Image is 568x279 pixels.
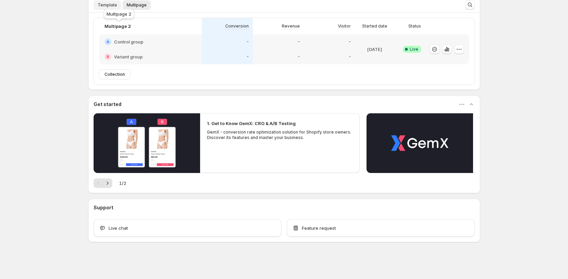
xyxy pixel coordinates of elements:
[247,54,249,59] p: -
[408,23,421,29] p: Status
[282,23,300,29] p: Revenue
[367,113,473,173] button: Play video
[207,120,296,127] h2: 1. Get to Know GemX: CRO & A/B Testing
[349,54,351,59] p: -
[225,23,249,29] p: Conversion
[247,39,249,45] p: -
[94,101,121,108] h3: Get started
[119,180,126,187] span: 1 / 2
[349,39,351,45] p: -
[94,178,112,188] nav: Pagination
[104,72,125,77] span: Collection
[103,178,112,188] button: Next
[107,40,109,44] h2: A
[302,225,336,231] span: Feature request
[362,23,387,29] p: Started date
[338,23,351,29] p: Visitor
[410,47,418,52] span: Live
[104,23,131,30] p: Multipage 2
[367,46,382,53] p: [DATE]
[98,2,117,8] span: Template
[94,113,200,173] button: Play video
[298,39,300,45] p: -
[114,53,143,60] h2: Variant group
[207,129,353,140] p: GemX - conversion rate optimization solution for Shopify store owners. Discover its features and ...
[107,55,109,59] h2: B
[109,225,128,231] span: Live chat
[94,204,113,211] h3: Support
[127,2,147,8] span: Multipage
[114,38,143,45] h2: Control group
[298,54,300,59] p: -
